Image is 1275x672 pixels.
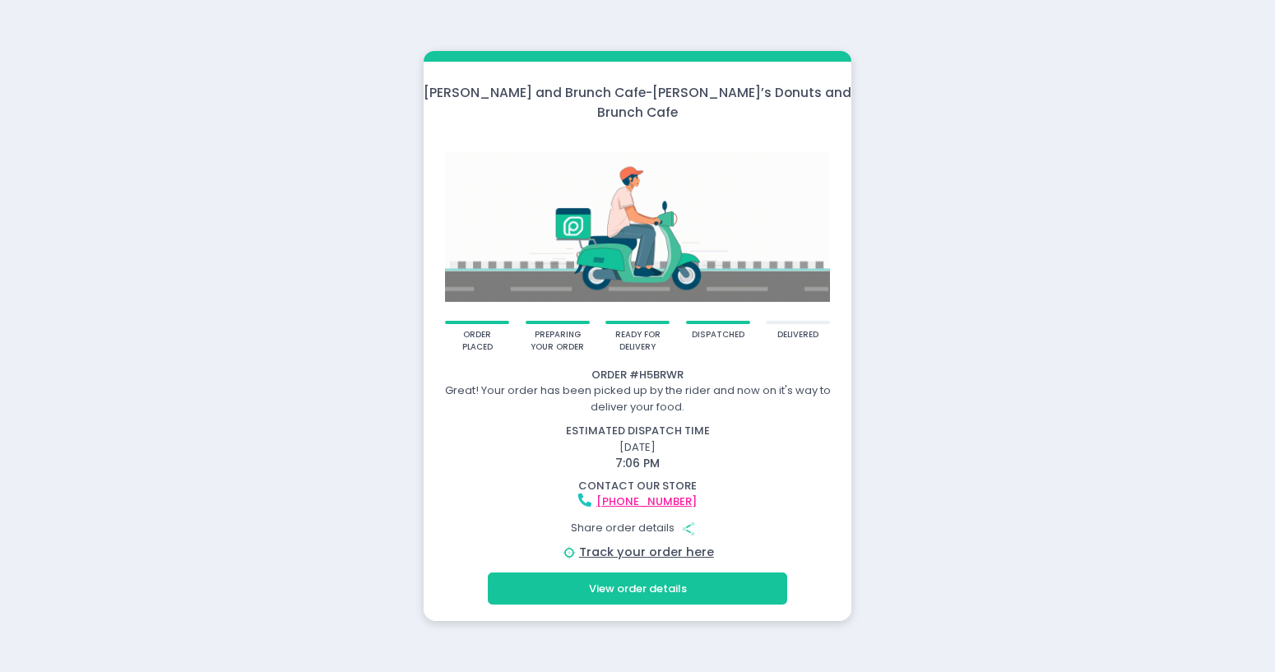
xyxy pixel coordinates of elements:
div: ready for delivery [611,329,665,353]
div: estimated dispatch time [426,423,849,439]
a: Track your order here [579,544,714,560]
span: 7:06 PM [615,455,660,471]
button: View order details [488,572,787,604]
div: Share order details [426,512,849,544]
div: Order # H5BRWR [426,367,849,383]
div: [PERSON_NAME] and Brunch Cafe - [PERSON_NAME]’s Donuts and Brunch Cafe [424,83,851,122]
div: delivered [777,329,818,341]
div: preparing your order [531,329,584,353]
div: order placed [451,329,504,353]
div: dispatched [692,329,744,341]
div: contact our store [426,478,849,494]
a: [PHONE_NUMBER] [596,494,697,509]
div: [DATE] [416,423,860,472]
img: talkie [445,132,830,321]
div: Great! Your order has been picked up by the rider and now on it's way to deliver your food. [426,382,849,415]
